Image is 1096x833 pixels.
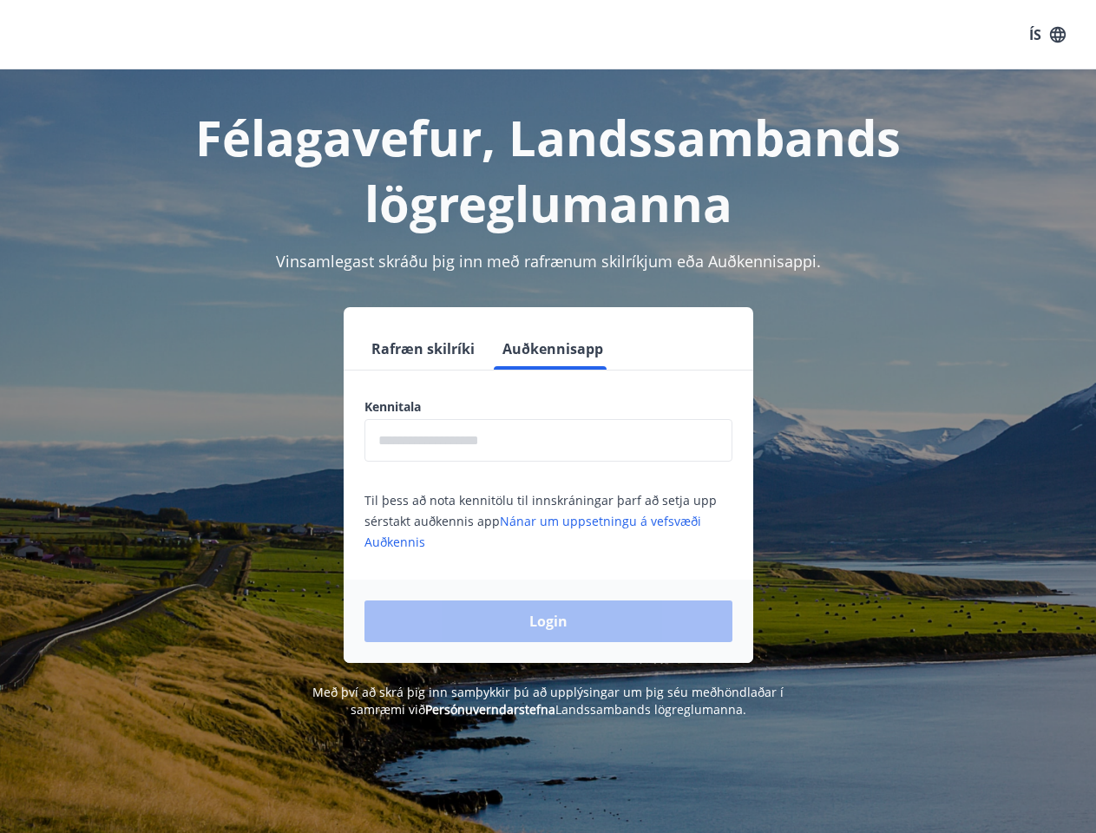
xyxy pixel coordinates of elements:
button: Auðkennisapp [495,328,610,370]
span: Með því að skrá þig inn samþykkir þú að upplýsingar um þig séu meðhöndlaðar í samræmi við Landssa... [312,684,784,718]
span: Vinsamlegast skráðu þig inn með rafrænum skilríkjum eða Auðkennisappi. [276,251,821,272]
button: ÍS [1020,19,1075,50]
button: Rafræn skilríki [364,328,482,370]
h1: Félagavefur, Landssambands lögreglumanna [21,104,1075,236]
span: Til þess að nota kennitölu til innskráningar þarf að setja upp sérstakt auðkennis app [364,492,717,550]
label: Kennitala [364,398,732,416]
a: Persónuverndarstefna [425,701,555,718]
a: Nánar um uppsetningu á vefsvæði Auðkennis [364,513,701,550]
